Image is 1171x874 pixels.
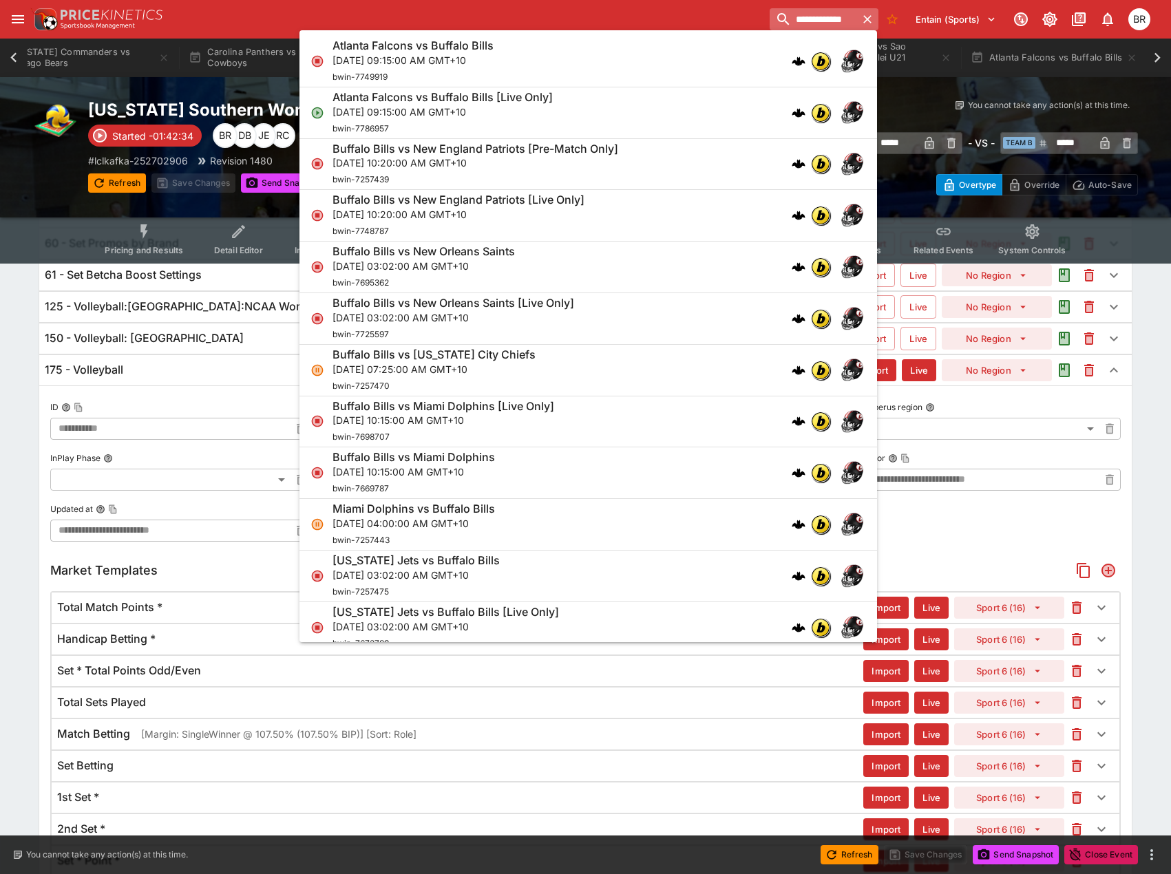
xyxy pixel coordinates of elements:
button: Select Tenant [907,8,1004,30]
button: Import [863,818,909,840]
span: bwin-7669787 [333,483,389,493]
button: This will delete the selected template. You will still need to Save Template changes to commit th... [1077,263,1101,288]
button: Import [863,660,909,682]
span: bwin-7748787 [333,226,389,236]
button: more [1143,846,1160,863]
div: cerberus [792,209,805,222]
button: Live [914,628,949,650]
button: Sport 6 (16) [954,597,1064,619]
img: american_football.png [838,150,866,178]
p: [DATE] 03:02:00 AM GMT+10 [333,310,574,325]
button: Auto-Save [1066,174,1138,195]
span: bwin-7257443 [333,535,390,545]
button: Copy Market Templates [1071,558,1096,583]
button: Live [914,692,949,714]
img: american_football.png [838,253,866,281]
div: Daniel Beswick [232,123,257,148]
h6: Buffalo Bills vs New England Patriots [Pre-Match Only] [333,142,618,156]
img: bwin.png [812,464,830,482]
button: This will delete the selected template. You will still need to Save Template changes to commit th... [1077,295,1101,319]
span: bwin-7698707 [333,431,390,442]
p: You cannot take any action(s) at this time. [26,849,188,861]
button: AuthorCopy To Clipboard [888,454,898,463]
h6: Atlanta Falcons vs Buffalo Bills [333,39,494,53]
div: bwin [811,463,830,482]
button: IDCopy To Clipboard [61,403,71,412]
svg: Closed [310,157,324,171]
svg: Closed [310,260,324,274]
p: InPlay Phase [50,452,101,464]
span: bwin-7695362 [333,277,389,288]
button: Copy To Clipboard [900,454,910,463]
p: ID [50,401,59,413]
img: american_football.png [838,202,866,229]
p: [DATE] 10:20:00 AM GMT+10 [333,207,584,222]
img: PriceKinetics Logo [30,6,58,33]
img: bwin.png [812,52,830,70]
img: bwin.png [812,155,830,173]
button: Cerberus region [925,403,935,412]
button: Updated atCopy To Clipboard [96,504,105,514]
h6: Buffalo Bills vs New Orleans Saints [333,244,515,259]
svg: Closed [310,621,324,635]
div: bwin [811,206,830,225]
button: Sport 6 (16) [954,628,1064,650]
span: Pricing and Results [105,245,183,255]
button: No Region [942,359,1052,381]
p: [DATE] 09:15:00 AM GMT+10 [333,53,494,67]
div: Ben Raymond [1128,8,1150,30]
button: Live [914,597,949,619]
div: cerberus [792,518,805,531]
button: Live [914,660,949,682]
img: bwin.png [812,619,830,637]
div: bwin [811,515,830,534]
p: [DATE] 10:15:00 AM GMT+10 [333,465,495,479]
div: cerberus [792,414,805,428]
h6: [US_STATE] Jets vs Buffalo Bills [333,553,500,568]
p: [DATE] 09:15:00 AM GMT+10 [333,105,553,119]
p: [DATE] 03:02:00 AM GMT+10 [333,619,559,634]
img: logo-cerberus.svg [792,312,805,326]
p: [DATE] 10:20:00 AM GMT+10 [333,156,618,170]
img: logo-cerberus.svg [792,209,805,222]
img: bwin.png [812,515,830,533]
div: cerberus [792,157,805,171]
button: No Region [942,264,1052,286]
button: Sport 6 (16) [954,692,1064,714]
h6: Buffalo Bills vs Miami Dolphins [Live Only] [333,399,554,414]
svg: Closed [310,209,324,222]
button: This will delete the selected template. You will still need to Save Template changes to commit th... [1077,358,1101,383]
img: bwin.png [812,567,830,585]
div: bwin [811,309,830,328]
img: logo-cerberus.svg [792,54,805,68]
div: bwin [811,412,830,431]
button: Live [900,295,936,319]
button: Send Snapshot [973,845,1059,864]
input: search [770,8,856,30]
p: Overtype [959,178,996,192]
img: american_football.png [838,511,866,538]
span: bwin-7257470 [333,381,390,391]
button: Import [863,755,909,777]
div: bwin [811,618,830,637]
span: Related Events [914,245,973,255]
div: Ben Raymond [213,123,238,148]
button: Audit the Template Change History [1052,295,1077,319]
div: cerberus [792,106,805,120]
div: bwin [811,257,830,277]
p: Revision 1480 [210,153,273,168]
button: Live [914,723,949,745]
button: Audit the Template Change History [1052,358,1077,383]
button: Notifications [1095,7,1120,32]
img: american_football.png [838,99,866,127]
h6: Buffalo Bills vs New England Patriots [Live Only] [333,193,584,207]
h6: 1st Set * [57,790,99,804]
div: cerberus [792,54,805,68]
button: Documentation [1066,7,1091,32]
button: Live [902,359,936,381]
span: InPlay™ Trading [295,245,358,255]
div: cerberus [792,363,805,377]
button: Ben Raymond [1124,4,1154,34]
span: bwin-7257439 [333,174,389,184]
button: Import [863,628,909,650]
